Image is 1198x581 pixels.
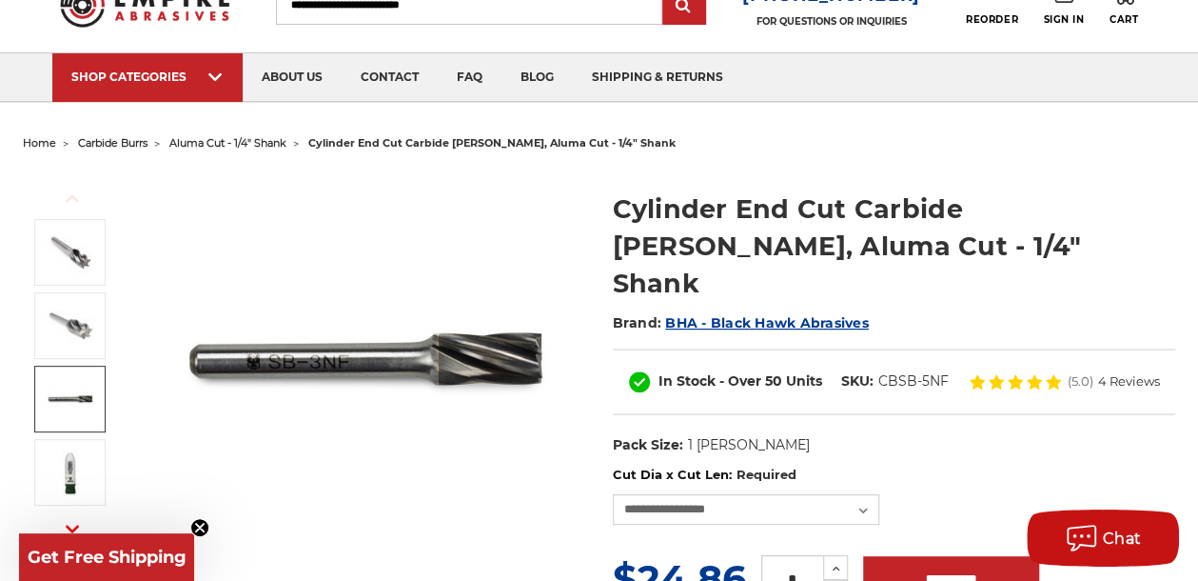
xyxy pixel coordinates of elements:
a: aluma cut - 1/4" shank [169,136,286,150]
span: Cart [1110,13,1138,26]
span: Units [786,372,822,390]
a: shipping & returns [573,53,742,102]
button: Previous [49,178,95,219]
h1: Cylinder End Cut Carbide [PERSON_NAME], Aluma Cut - 1/4" Shank [613,190,1175,302]
span: 50 [765,372,782,390]
button: Chat [1027,510,1179,567]
label: Cut Dia x Cut Len: [613,466,1175,485]
img: 1/4" cylinder end cut aluma cut carbide bur [47,449,94,496]
span: Sign In [1043,13,1084,26]
div: SHOP CATEGORIES [71,70,224,84]
dt: Pack Size: [613,435,683,455]
img: SB-3NF cylinder end cut shape carbide burr 1/4" shank [176,170,557,551]
img: cylinder end cut aluma cut carbide burr - 1/4 inch shank [47,375,94,423]
span: - Over [719,372,761,390]
button: Close teaser [190,518,209,537]
a: about us [243,53,342,102]
p: FOR QUESTIONS OR INQUIRIES [742,15,920,28]
span: 4 Reviews [1098,375,1160,388]
span: Brand: [613,314,662,331]
a: faq [438,53,501,102]
small: Required [736,467,795,482]
span: Chat [1103,530,1142,548]
dt: SKU: [841,371,874,391]
a: contact [342,53,438,102]
button: Next [49,509,95,550]
img: SB-5NF cylinder end cut shape carbide burr 1/4" shank [47,302,94,350]
span: Get Free Shipping [28,547,187,568]
img: SB-3NF cylinder end cut shape carbide burr 1/4" shank [47,229,94,276]
dd: 1 [PERSON_NAME] [687,435,809,455]
dd: CBSB-5NF [878,371,949,391]
a: home [23,136,56,150]
span: In Stock [658,372,716,390]
div: Get Free ShippingClose teaser [19,533,194,581]
span: Reorder [966,13,1018,26]
a: blog [501,53,573,102]
span: cylinder end cut carbide [PERSON_NAME], aluma cut - 1/4" shank [308,136,676,150]
a: BHA - Black Hawk Abrasives [665,314,869,331]
a: carbide burrs [78,136,147,150]
span: (5.0) [1068,375,1093,388]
